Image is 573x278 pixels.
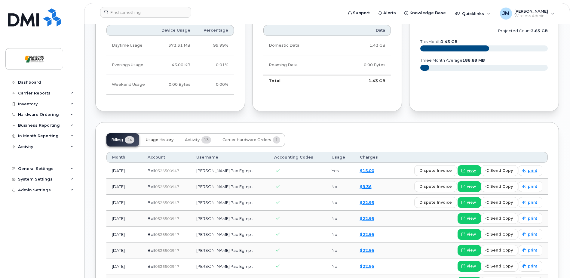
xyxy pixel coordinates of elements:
td: No [326,211,354,227]
span: 0526500947 [155,200,179,205]
td: [DATE] [106,258,142,274]
td: Domestic Data [263,36,335,55]
td: No [326,227,354,242]
th: Accounting Codes [269,152,326,163]
span: print [528,168,537,173]
td: [PERSON_NAME] Pad Egmp . [191,195,268,211]
th: Data [335,25,391,36]
span: send copy [490,168,513,173]
text: this month [420,39,458,44]
a: print [519,181,542,192]
tspan: 1.43 GB [441,39,458,44]
span: Bell [148,168,155,173]
span: Quicklinks [462,11,484,16]
span: 0526500947 [155,248,179,253]
a: $22.95 [360,200,374,205]
span: print [528,264,537,269]
tspan: 2.65 GB [531,29,548,33]
td: 373.31 MB [153,36,196,55]
span: Activity [185,137,200,142]
button: send copy [481,245,518,256]
span: view [467,200,476,205]
span: send copy [490,184,513,189]
text: three month average [420,58,485,63]
span: Bell [148,248,155,253]
span: Bell [148,264,155,269]
button: send copy [481,165,518,176]
span: Bell [148,216,155,221]
td: 0.00 Bytes [335,55,391,75]
a: view [458,213,481,224]
span: 0526500947 [155,264,179,269]
td: [PERSON_NAME] Pad Egmp . [191,163,268,179]
button: send copy [481,229,518,240]
span: view [467,264,476,269]
button: dispute invoice [414,181,457,192]
button: send copy [481,181,518,192]
a: view [458,245,481,256]
td: Daytime Usage [106,36,153,55]
a: view [458,197,481,208]
td: [DATE] [106,179,142,195]
td: 0.00 Bytes [153,75,196,94]
a: print [519,213,542,224]
tr: Friday from 6:00pm to Monday 8:00am [106,75,234,94]
span: view [467,184,476,189]
a: Alerts [374,7,400,19]
div: Jesse Ma [496,8,559,20]
a: view [458,165,481,176]
span: Knowledge Base [409,10,446,16]
td: Roaming Data [263,55,335,75]
span: Support [353,10,370,16]
span: print [528,200,537,205]
td: [PERSON_NAME] Pad Egmp . [191,211,268,227]
span: print [528,184,537,189]
a: $22.95 [360,232,374,237]
a: $22.95 [360,216,374,221]
th: Usage [326,152,354,163]
a: Support [344,7,374,19]
td: [DATE] [106,227,142,242]
span: print [528,216,537,221]
span: dispute invoice [419,199,452,205]
tspan: 186.68 MB [462,58,485,63]
th: Device Usage [153,25,196,36]
a: view [458,229,481,240]
a: Knowledge Base [400,7,450,19]
span: 0526500947 [155,184,179,189]
span: send copy [490,215,513,221]
td: [PERSON_NAME] Pad Egmp . [191,242,268,258]
td: [DATE] [106,211,142,227]
th: Month [106,152,142,163]
td: No [326,258,354,274]
td: 1.43 GB [335,36,391,55]
span: send copy [490,247,513,253]
span: dispute invoice [419,168,452,173]
span: Usage History [146,137,173,142]
span: Wireless Admin [514,14,548,18]
button: dispute invoice [414,197,457,208]
span: send copy [490,199,513,205]
span: JM [502,10,510,17]
td: Evenings Usage [106,55,153,75]
a: view [458,261,481,272]
span: print [528,232,537,237]
td: Yes [326,163,354,179]
text: projected count [498,29,548,33]
span: [PERSON_NAME] [514,9,548,14]
td: 0.01% [196,55,234,75]
span: 0526500947 [155,232,179,237]
button: send copy [481,197,518,208]
span: Bell [148,184,155,189]
a: $9.36 [360,184,372,189]
div: Quicklinks [451,8,495,20]
span: Bell [148,200,155,205]
span: Bell [148,232,155,237]
span: view [467,248,476,253]
td: [PERSON_NAME] Pad Egmp . [191,227,268,242]
th: Account [142,152,191,163]
a: view [458,181,481,192]
span: Carrier Hardware Orders [222,137,271,142]
a: $22.95 [360,248,374,253]
td: [PERSON_NAME] Pad Egmp . [191,258,268,274]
